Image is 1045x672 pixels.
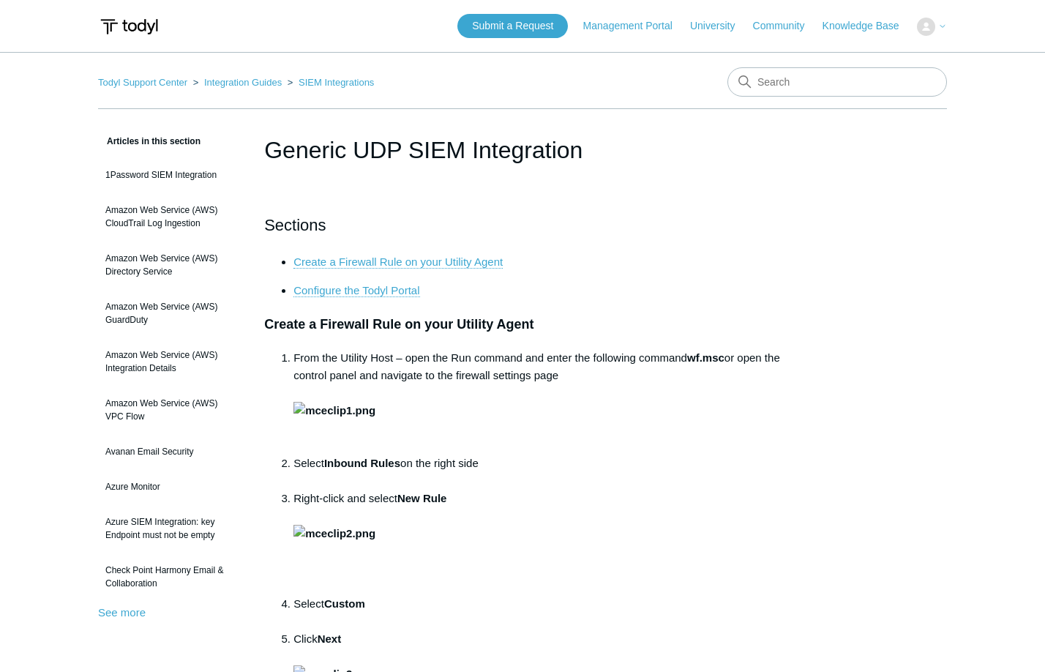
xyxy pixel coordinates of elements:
span: Articles in this section [98,136,201,146]
a: Amazon Web Service (AWS) VPC Flow [98,389,242,430]
img: mceclip2.png [293,525,375,542]
a: Create a Firewall Rule on your Utility Agent [293,255,503,269]
a: Management Portal [583,18,687,34]
a: Amazon Web Service (AWS) GuardDuty [98,293,242,334]
a: Community [753,18,820,34]
a: SIEM Integrations [299,77,374,88]
li: Integration Guides [190,77,285,88]
li: SIEM Integrations [285,77,375,88]
h2: Sections [264,212,781,238]
strong: Custom [324,597,365,610]
a: Amazon Web Service (AWS) CloudTrail Log Ingestion [98,196,242,237]
h3: Create a Firewall Rule on your Utility Agent [264,314,781,335]
a: Check Point Harmony Email & Collaboration [98,556,242,597]
a: Avanan Email Security [98,438,242,466]
li: From the Utility Host – open the Run command and enter the following command or open the control ... [293,349,781,455]
a: Knowledge Base [823,18,914,34]
li: Todyl Support Center [98,77,190,88]
a: Integration Guides [204,77,282,88]
a: Configure the Todyl Portal [293,284,419,297]
strong: Inbound Rules [324,457,400,469]
li: Select [293,595,781,630]
a: University [690,18,749,34]
strong: wf.msc [687,351,724,364]
a: Amazon Web Service (AWS) Directory Service [98,244,242,285]
a: Amazon Web Service (AWS) Integration Details [98,341,242,382]
li: Select on the right side [293,455,781,490]
strong: New Rule [397,492,447,504]
img: Todyl Support Center Help Center home page [98,13,160,40]
img: mceclip1.png [293,402,375,419]
a: See more [98,606,146,619]
a: Submit a Request [457,14,568,38]
a: Azure SIEM Integration: key Endpoint must not be empty [98,508,242,549]
a: Todyl Support Center [98,77,187,88]
a: Azure Monitor [98,473,242,501]
a: 1Password SIEM Integration [98,161,242,189]
h1: Generic UDP SIEM Integration [264,132,781,168]
li: Right-click and select [293,490,781,595]
input: Search [727,67,947,97]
